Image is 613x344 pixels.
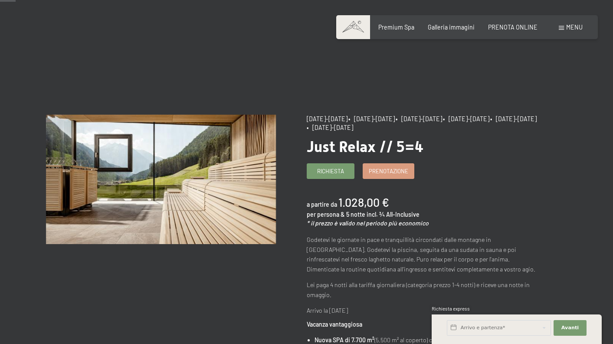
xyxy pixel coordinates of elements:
[363,164,414,178] a: Prenotazione
[338,195,389,209] b: 1.028,00 €
[432,306,470,311] span: Richiesta express
[307,219,429,227] em: * il prezzo è valido nel periodo più economico
[307,115,347,122] span: [DATE]-[DATE]
[490,115,537,122] span: • [DATE]-[DATE]
[307,201,337,208] span: a partire da
[315,336,374,344] strong: Nuova SPA di 7.700 m²
[367,211,420,218] span: incl. ¾ All-Inclusive
[348,115,395,122] span: • [DATE]-[DATE]
[307,164,354,178] a: Richiesta
[378,23,414,31] a: Premium Spa
[307,321,362,328] strong: Vacanza vantaggiosa
[369,167,408,175] span: Prenotazione
[307,211,345,218] span: per persona &
[443,115,489,122] span: • [DATE]-[DATE]
[307,280,537,300] p: Lei paga 4 notti alla tariffa giornaliera (categoria prezzo 1-4 notti) e riceve una notte in omag...
[317,167,344,175] span: Richiesta
[307,138,423,155] span: Just Relax // 5=4
[46,115,276,244] img: Just Relax // 5=4
[488,23,538,31] a: PRENOTA ONLINE
[396,115,442,122] span: • [DATE]-[DATE]
[307,306,537,316] p: Arrivo la [DATE]
[428,23,475,31] a: Galleria immagini
[307,124,353,131] span: • [DATE]-[DATE]
[566,23,583,31] span: Menu
[346,211,365,218] span: 5 notte
[554,320,587,336] button: Avanti
[561,324,579,331] span: Avanti
[307,235,537,274] p: Godetevi le giornate in pace e tranquillità circondati dalle montagne in [GEOGRAPHIC_DATA]. Godet...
